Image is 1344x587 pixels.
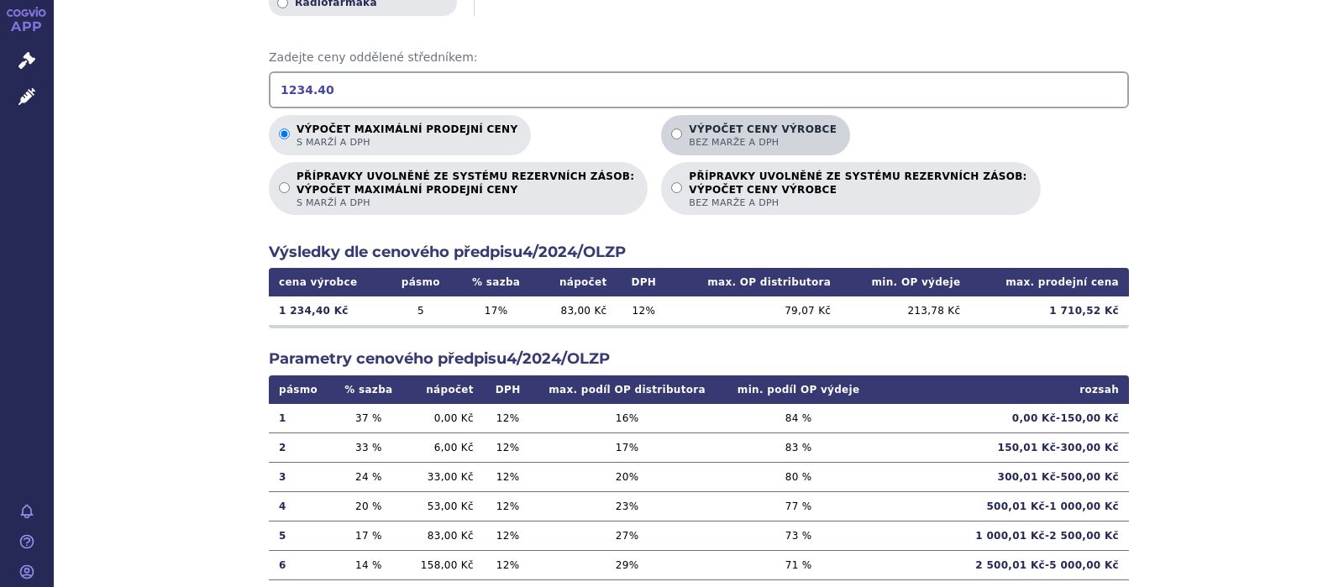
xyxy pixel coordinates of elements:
[405,462,483,491] td: 33,00 Kč
[532,375,722,404] th: max. podíl OP distributora
[841,268,970,296] th: min. OP výdeje
[386,268,455,296] th: pásmo
[269,491,332,521] td: 4
[532,521,722,550] td: 27 %
[722,404,875,433] td: 84 %
[875,432,1129,462] td: 150,01 Kč - 300,00 Kč
[722,521,875,550] td: 73 %
[269,462,332,491] td: 3
[405,375,483,404] th: nápočet
[405,550,483,579] td: 158,00 Kč
[484,550,533,579] td: 12 %
[484,432,533,462] td: 12 %
[297,197,634,209] span: s marží a DPH
[269,242,1129,263] h2: Výsledky dle cenového předpisu 4/2024/OLZP
[689,183,1026,197] strong: VÝPOČET CENY VÝROBCE
[689,136,837,149] span: bez marže a DPH
[671,128,682,139] input: Výpočet ceny výrobcebez marže a DPH
[841,296,970,325] td: 213,78 Kč
[332,462,405,491] td: 24 %
[269,521,332,550] td: 5
[532,491,722,521] td: 23 %
[484,375,533,404] th: DPH
[875,491,1129,521] td: 500,01 Kč - 1 000,00 Kč
[484,521,533,550] td: 12 %
[722,550,875,579] td: 71 %
[532,550,722,579] td: 29 %
[689,197,1026,209] span: bez marže a DPH
[405,432,483,462] td: 6,00 Kč
[617,268,671,296] th: DPH
[297,136,517,149] span: s marží a DPH
[970,268,1129,296] th: max. prodejní cena
[722,375,875,404] th: min. podíl OP výdeje
[332,404,405,433] td: 37 %
[532,404,722,433] td: 16 %
[484,462,533,491] td: 12 %
[537,268,617,296] th: nápočet
[332,375,405,404] th: % sazba
[537,296,617,325] td: 83,00 Kč
[689,170,1026,209] p: PŘÍPRAVKY UVOLNĚNÉ ZE SYSTÉMU REZERVNÍCH ZÁSOB:
[484,404,533,433] td: 12 %
[269,349,1129,369] h2: Parametry cenového předpisu 4/2024/OLZP
[386,296,455,325] td: 5
[875,375,1129,404] th: rozsah
[269,375,332,404] th: pásmo
[279,128,290,139] input: Výpočet maximální prodejní cenys marží a DPH
[269,296,386,325] td: 1 234,40 Kč
[455,268,536,296] th: % sazba
[269,550,332,579] td: 6
[875,550,1129,579] td: 2 500,01 Kč - 5 000,00 Kč
[279,182,290,193] input: PŘÍPRAVKY UVOLNĚNÉ ZE SYSTÉMU REZERVNÍCH ZÁSOB:VÝPOČET MAXIMÁLNÍ PRODEJNÍ CENYs marží a DPH
[297,170,634,209] p: PŘÍPRAVKY UVOLNĚNÉ ZE SYSTÉMU REZERVNÍCH ZÁSOB:
[970,296,1129,325] td: 1 710,52 Kč
[484,491,533,521] td: 12 %
[722,432,875,462] td: 83 %
[405,521,483,550] td: 83,00 Kč
[269,71,1129,108] input: Zadejte ceny oddělené středníkem
[269,50,1129,66] span: Zadejte ceny oddělené středníkem:
[875,404,1129,433] td: 0,00 Kč - 150,00 Kč
[455,296,536,325] td: 17 %
[670,296,841,325] td: 79,07 Kč
[689,123,837,149] p: Výpočet ceny výrobce
[532,432,722,462] td: 17 %
[269,404,332,433] td: 1
[405,404,483,433] td: 0,00 Kč
[671,182,682,193] input: PŘÍPRAVKY UVOLNĚNÉ ZE SYSTÉMU REZERVNÍCH ZÁSOB:VÝPOČET CENY VÝROBCEbez marže a DPH
[269,268,386,296] th: cena výrobce
[332,521,405,550] td: 17 %
[532,462,722,491] td: 20 %
[875,462,1129,491] td: 300,01 Kč - 500,00 Kč
[269,432,332,462] td: 2
[875,521,1129,550] td: 1 000,01 Kč - 2 500,00 Kč
[722,462,875,491] td: 80 %
[617,296,671,325] td: 12 %
[297,183,634,197] strong: VÝPOČET MAXIMÁLNÍ PRODEJNÍ CENY
[332,550,405,579] td: 14 %
[405,491,483,521] td: 53,00 Kč
[670,268,841,296] th: max. OP distributora
[297,123,517,149] p: Výpočet maximální prodejní ceny
[332,432,405,462] td: 33 %
[722,491,875,521] td: 77 %
[332,491,405,521] td: 20 %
